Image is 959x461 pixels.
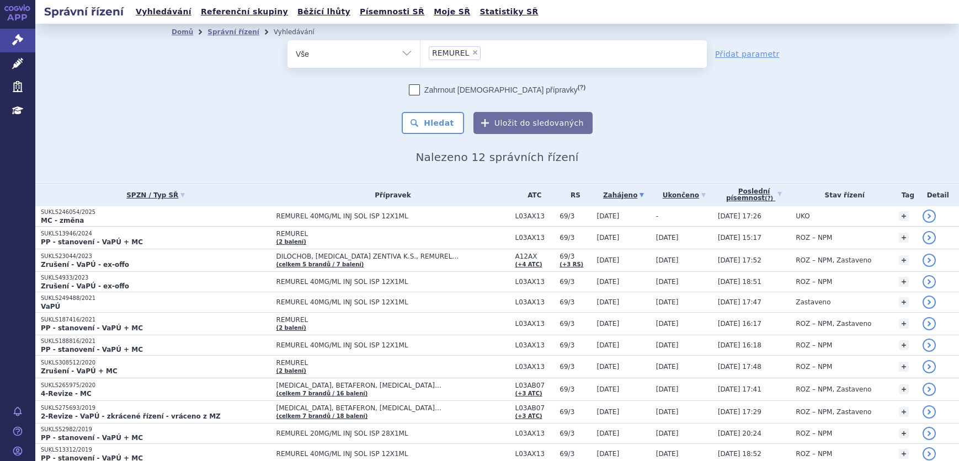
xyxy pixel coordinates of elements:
span: [DATE] [656,385,679,393]
a: Moje SŘ [430,4,473,19]
span: L03AX13 [515,234,554,242]
span: [DATE] [656,408,679,416]
span: [DATE] [656,256,679,264]
span: [DATE] [596,450,619,458]
span: [DATE] 17:48 [718,363,761,371]
strong: PP - stanovení - VaPÚ + MC [41,346,143,353]
span: 69/3 [560,408,591,416]
span: 69/3 [560,234,591,242]
a: (celkem 7 brandů / 16 balení) [276,390,368,396]
p: SUKLS249488/2021 [41,294,271,302]
span: [DATE] 18:52 [718,450,761,458]
th: Tag [893,184,917,206]
a: + [899,255,909,265]
span: [DATE] [596,298,619,306]
li: Vyhledávání [274,24,329,40]
span: ROZ – NPM, Zastaveno [796,320,871,328]
span: L03AB07 [515,404,554,412]
a: (+3 ATC) [515,390,542,396]
span: REMUREL [432,49,469,57]
a: + [899,384,909,394]
span: [MEDICAL_DATA], BETAFERON, [MEDICAL_DATA]… [276,382,510,389]
a: Statistiky SŘ [476,4,541,19]
span: [DATE] [596,320,619,328]
span: ROZ – NPM [796,430,832,437]
span: [DATE] [656,320,679,328]
span: 69/3 [560,385,591,393]
span: [DATE] 16:17 [718,320,761,328]
strong: MC - změna [41,217,84,224]
p: SUKLS13312/2019 [41,446,271,454]
span: REMUREL 20MG/ML INJ SOL ISP 28X1ML [276,430,510,437]
span: REMUREL [276,230,510,238]
span: 69/3 [560,278,591,286]
span: [DATE] 17:41 [718,385,761,393]
abbr: (?) [578,84,585,91]
p: SUKLS13946/2024 [41,230,271,238]
span: Zastaveno [796,298,830,306]
span: [DATE] [596,256,619,264]
span: REMUREL [276,359,510,367]
span: REMUREL 40MG/ML INJ SOL ISP 12X1ML [276,278,510,286]
span: - [656,212,658,220]
a: detail [923,405,936,419]
span: [DATE] [596,430,619,437]
span: [DATE] [596,234,619,242]
abbr: (?) [765,195,773,202]
span: [DATE] 16:18 [718,341,761,349]
a: (+3 RS) [560,261,583,267]
strong: 2-Revize - VaPÚ - zkrácené řízení - vráceno z MZ [41,412,221,420]
span: [MEDICAL_DATA], BETAFERON, [MEDICAL_DATA]… [276,404,510,412]
a: + [899,428,909,438]
a: Poslednípísemnost(?) [718,184,790,206]
strong: PP - stanovení - VaPÚ + MC [41,324,143,332]
span: REMUREL 40MG/ML INJ SOL ISP 12X1ML [276,450,510,458]
span: 69/3 [560,430,591,437]
span: ROZ – NPM [796,363,832,371]
strong: VaPÚ [41,303,60,310]
a: detail [923,447,936,460]
strong: 4-Revize - MC [41,390,92,398]
span: REMUREL 40MG/ML INJ SOL ISP 12X1ML [276,341,510,349]
a: (celkem 5 brandů / 7 balení) [276,261,364,267]
span: × [472,49,478,56]
label: Zahrnout [DEMOGRAPHIC_DATA] přípravky [409,84,585,95]
a: Správní řízení [207,28,259,36]
p: SUKLS188816/2021 [41,337,271,345]
span: L03AX13 [515,212,554,220]
span: ROZ – NPM [796,278,832,286]
a: + [899,449,909,459]
a: (+4 ATC) [515,261,542,267]
span: [DATE] 17:26 [718,212,761,220]
a: (2 balení) [276,239,306,245]
a: (celkem 7 brandů / 18 balení) [276,413,368,419]
span: [DATE] [656,234,679,242]
input: REMUREL [484,46,490,60]
p: SUKLS246054/2025 [41,208,271,216]
a: Zahájeno [596,187,650,203]
span: REMUREL [276,316,510,324]
a: + [899,319,909,329]
span: 69/3 [560,298,591,306]
span: 69/3 [560,341,591,349]
a: detail [923,339,936,352]
span: L03AX13 [515,363,554,371]
strong: Zrušení - VaPÚ + MC [41,367,118,375]
a: Domů [172,28,193,36]
a: Přidat parametr [715,49,780,60]
span: [DATE] [656,430,679,437]
span: [DATE] [656,341,679,349]
span: L03AX13 [515,430,554,437]
strong: Zrušení - VaPÚ - ex-offo [41,261,129,269]
span: L03AX13 [515,278,554,286]
a: detail [923,275,936,288]
th: ATC [509,184,554,206]
p: SUKLS4933/2023 [41,274,271,282]
span: [DATE] [656,298,679,306]
span: [DATE] [596,278,619,286]
a: detail [923,231,936,244]
span: [DATE] [596,385,619,393]
a: detail [923,383,936,396]
span: Nalezeno 12 správních řízení [415,151,578,164]
span: ROZ – NPM [796,234,832,242]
